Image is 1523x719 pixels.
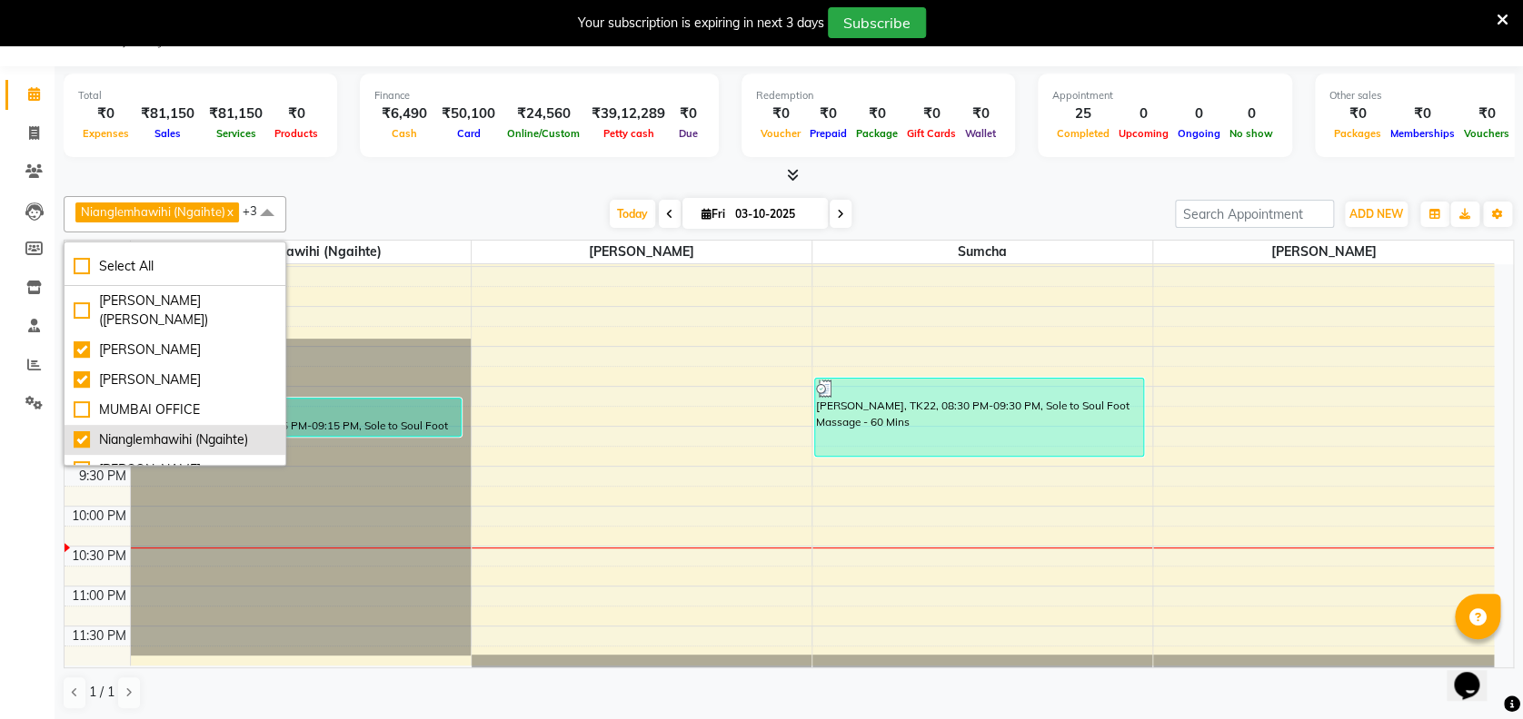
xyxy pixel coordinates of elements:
[68,507,130,526] div: 10:00 PM
[610,200,655,228] span: Today
[828,7,926,38] button: Subscribe
[805,103,851,124] div: ₹0
[730,201,821,228] input: 2025-10-03
[78,88,323,103] div: Total
[74,370,276,389] div: [PERSON_NAME]
[1114,127,1173,140] span: Upcoming
[578,14,824,33] div: Your subscription is expiring in next 3 days
[74,460,276,479] div: [PERSON_NAME]
[815,379,1143,456] div: [PERSON_NAME], TK22, 08:30 PM-09:30 PM, Sole to Soul Foot Massage - 60 Mins
[150,127,185,140] span: Sales
[270,103,323,124] div: ₹0
[68,586,130,606] div: 11:00 PM
[902,127,961,140] span: Gift Cards
[812,241,1152,263] span: Sumcha
[453,127,485,140] span: Card
[805,127,851,140] span: Prepaid
[225,204,234,219] a: x
[672,103,704,124] div: ₹0
[1459,103,1514,124] div: ₹0
[1459,127,1514,140] span: Vouchers
[1173,103,1225,124] div: 0
[599,127,659,140] span: Petty cash
[1114,103,1173,124] div: 0
[131,241,471,263] span: Nianglemhawihi (Ngaihte)
[202,103,270,124] div: ₹81,150
[134,399,462,436] div: [PERSON_NAME], TK23, 08:45 PM-09:15 PM, Sole to Soul Foot Massage - 30 Mins
[674,127,702,140] span: Due
[1447,646,1505,701] iframe: chat widget
[81,204,225,219] span: Nianglemhawihi (Ngaihte)
[65,241,130,260] div: Therapist
[697,207,730,221] span: Fri
[78,103,134,124] div: ₹0
[1386,103,1459,124] div: ₹0
[387,127,422,140] span: Cash
[243,203,271,218] span: +3
[1173,127,1225,140] span: Ongoing
[1349,207,1403,221] span: ADD NEW
[756,127,805,140] span: Voucher
[270,127,323,140] span: Products
[851,103,902,124] div: ₹0
[374,88,704,103] div: Finance
[756,103,805,124] div: ₹0
[75,467,130,486] div: 9:30 PM
[1052,103,1114,124] div: 25
[851,127,902,140] span: Package
[74,257,276,276] div: Select All
[74,430,276,449] div: Nianglemhawihi (Ngaihte)
[89,683,114,702] span: 1 / 1
[68,626,130,645] div: 11:30 PM
[68,547,130,566] div: 10:30 PM
[1052,88,1278,103] div: Appointment
[434,103,503,124] div: ₹50,100
[74,340,276,359] div: [PERSON_NAME]
[134,103,202,124] div: ₹81,150
[1225,103,1278,124] div: 0
[503,127,584,140] span: Online/Custom
[1345,202,1408,227] button: ADD NEW
[212,127,261,140] span: Services
[1329,127,1386,140] span: Packages
[1329,103,1386,124] div: ₹0
[961,103,1000,124] div: ₹0
[902,103,961,124] div: ₹0
[1225,127,1278,140] span: No show
[78,127,134,140] span: Expenses
[74,400,276,419] div: MUMBAI OFFICE
[503,103,584,124] div: ₹24,560
[1386,127,1459,140] span: Memberships
[961,127,1000,140] span: Wallet
[1153,241,1494,263] span: [PERSON_NAME]
[472,241,811,263] span: [PERSON_NAME]
[1052,127,1114,140] span: Completed
[74,291,276,330] div: [PERSON_NAME] ([PERSON_NAME])
[584,103,672,124] div: ₹39,12,289
[756,88,1000,103] div: Redemption
[1175,200,1334,228] input: Search Appointment
[374,103,434,124] div: ₹6,490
